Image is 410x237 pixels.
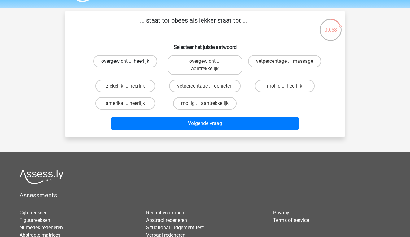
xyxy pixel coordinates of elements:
[75,39,335,50] h6: Selecteer het juiste antwoord
[93,55,157,67] label: overgewicht ... heerlijk
[168,55,242,75] label: overgewicht ... aantrekkelijk
[146,225,204,231] a: Situational judgement test
[146,210,184,216] a: Redactiesommen
[95,80,155,92] label: ziekelijk ... heerlijk
[20,170,63,184] img: Assessly logo
[20,217,50,223] a: Figuurreeksen
[273,217,309,223] a: Terms of service
[173,97,237,110] label: mollig ... aantrekkelijk
[20,192,390,199] h5: Assessments
[20,225,63,231] a: Numeriek redeneren
[20,210,48,216] a: Cijferreeksen
[169,80,241,92] label: vetpercentage ... genieten
[111,117,299,130] button: Volgende vraag
[319,18,342,34] div: 00:58
[146,217,187,223] a: Abstract redeneren
[75,16,312,34] p: ... staat tot obees als lekker staat tot ...
[273,210,289,216] a: Privacy
[248,55,321,67] label: vetpercentage ... massage
[95,97,155,110] label: amerika ... heerlijk
[255,80,315,92] label: mollig ... heerlijk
